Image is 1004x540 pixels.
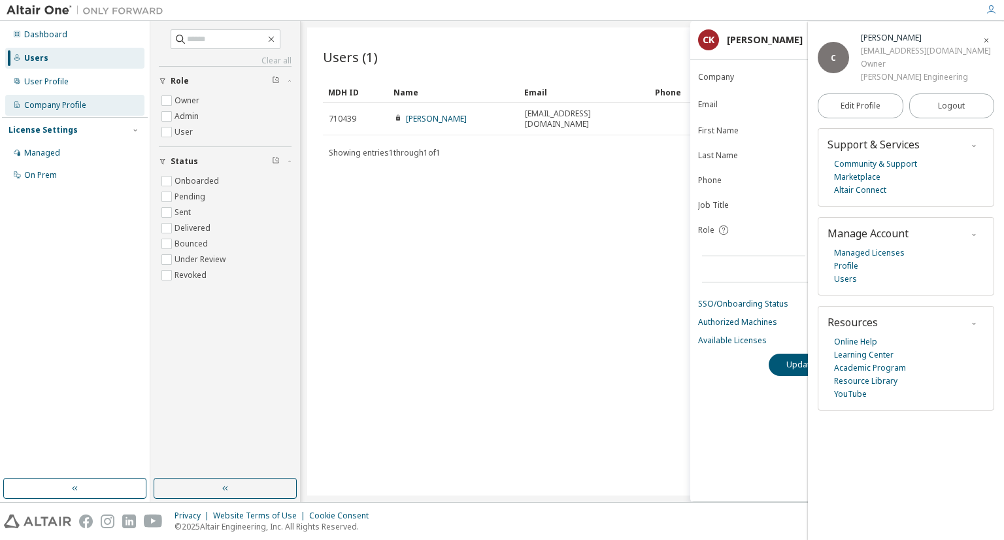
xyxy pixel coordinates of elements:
[698,317,996,328] a: Authorized Machines
[175,511,213,521] div: Privacy
[406,113,467,124] a: [PERSON_NAME]
[834,171,880,184] a: Marketplace
[655,82,775,103] div: Phone
[834,335,877,348] a: Online Help
[818,93,903,118] a: Edit Profile
[175,93,202,109] label: Owner
[727,35,803,45] div: [PERSON_NAME]
[175,109,201,124] label: Admin
[122,515,136,528] img: linkedin.svg
[175,236,210,252] label: Bounced
[175,220,213,236] label: Delivered
[698,175,817,186] label: Phone
[698,299,996,309] a: SSO/Onboarding Status
[24,100,86,110] div: Company Profile
[525,109,644,129] span: [EMAIL_ADDRESS][DOMAIN_NAME]
[175,205,193,220] label: Sent
[329,147,441,158] span: Showing entries 1 through 1 of 1
[79,515,93,528] img: facebook.svg
[8,125,78,135] div: License Settings
[834,348,894,362] a: Learning Center
[834,273,857,286] a: Users
[834,388,867,401] a: YouTube
[841,101,880,111] span: Edit Profile
[861,58,991,71] div: Owner
[272,76,280,86] span: Clear filter
[329,114,356,124] span: 710439
[834,260,858,273] a: Profile
[861,31,991,44] div: Colin Kong
[861,71,991,84] div: [PERSON_NAME] Engineering
[309,511,376,521] div: Cookie Consent
[175,173,222,189] label: Onboarded
[698,99,817,110] label: Email
[171,156,198,167] span: Status
[698,29,719,50] div: CK
[24,53,48,63] div: Users
[175,124,195,140] label: User
[769,354,831,376] button: Update
[159,56,292,66] a: Clear all
[938,99,965,112] span: Logout
[909,93,995,118] button: Logout
[698,150,817,161] label: Last Name
[24,148,60,158] div: Managed
[24,170,57,180] div: On Prem
[524,82,644,103] div: Email
[861,44,991,58] div: [EMAIL_ADDRESS][DOMAIN_NAME]
[698,126,817,136] label: First Name
[834,375,897,388] a: Resource Library
[828,137,920,152] span: Support & Services
[24,29,67,40] div: Dashboard
[175,252,228,267] label: Under Review
[834,158,917,171] a: Community & Support
[175,267,209,283] label: Revoked
[144,515,163,528] img: youtube.svg
[159,147,292,176] button: Status
[698,72,817,82] label: Company
[328,82,383,103] div: MDH ID
[159,67,292,95] button: Role
[698,225,714,235] span: Role
[834,246,905,260] a: Managed Licenses
[828,226,909,241] span: Manage Account
[828,315,878,329] span: Resources
[175,189,208,205] label: Pending
[393,82,514,103] div: Name
[101,515,114,528] img: instagram.svg
[213,511,309,521] div: Website Terms of Use
[7,4,170,17] img: Altair One
[175,521,376,532] p: © 2025 Altair Engineering, Inc. All Rights Reserved.
[4,515,71,528] img: altair_logo.svg
[24,76,69,87] div: User Profile
[698,200,817,211] label: Job Title
[323,48,378,66] span: Users (1)
[698,335,996,346] a: Available Licenses
[171,76,189,86] span: Role
[834,184,886,197] a: Altair Connect
[831,52,836,63] span: C
[834,362,906,375] a: Academic Program
[272,156,280,167] span: Clear filter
